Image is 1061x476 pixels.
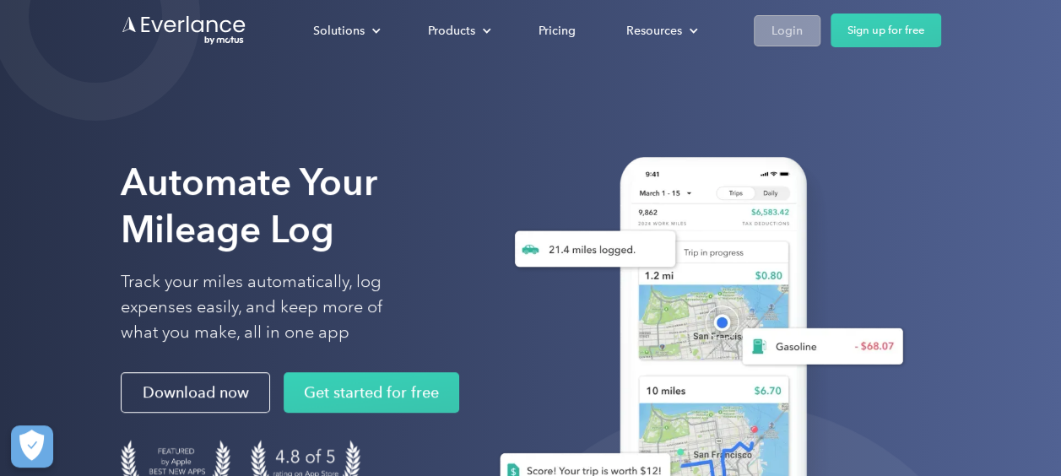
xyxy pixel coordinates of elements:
a: Sign up for free [831,14,941,47]
button: Cookies Settings [11,425,53,468]
a: Go to homepage [121,14,247,46]
p: Track your miles automatically, log expenses easily, and keep more of what you make, all in one app [121,269,422,345]
div: Pricing [539,20,576,41]
a: Login [754,15,820,46]
div: Products [428,20,475,41]
a: Get started for free [284,372,459,413]
a: Pricing [522,16,593,46]
a: Download now [121,372,270,413]
div: Solutions [296,16,394,46]
div: Login [771,20,803,41]
strong: Automate Your Mileage Log [121,160,377,252]
div: Resources [626,20,682,41]
div: Resources [609,16,712,46]
div: Solutions [313,20,365,41]
div: Products [411,16,505,46]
